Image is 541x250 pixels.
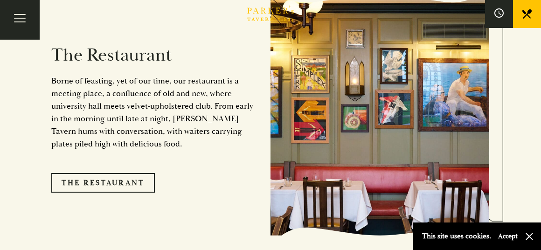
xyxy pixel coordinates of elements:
[51,44,257,66] h2: The Restaurant
[51,75,257,150] p: Borne of feasting, yet of our time, our restaurant is a meeting place, a confluence of old and ne...
[498,232,518,241] button: Accept
[525,232,534,241] button: Close and accept
[51,173,155,193] a: The Restaurant
[422,229,491,243] p: This site uses cookies.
